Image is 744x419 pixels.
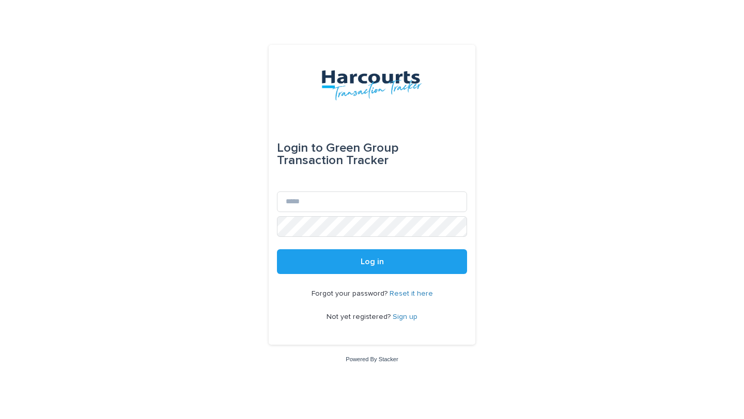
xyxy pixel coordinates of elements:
a: Powered By Stacker [346,356,398,362]
span: Login to [277,142,323,154]
img: aRr5UT5PQeWb03tlxx4P [321,70,422,101]
button: Log in [277,249,467,274]
a: Reset it here [390,290,433,297]
span: Not yet registered? [327,313,393,320]
span: Forgot your password? [312,290,390,297]
div: Green Group Transaction Tracker [277,134,467,175]
a: Sign up [393,313,417,320]
span: Log in [361,257,384,266]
